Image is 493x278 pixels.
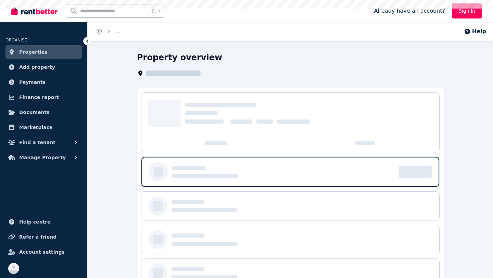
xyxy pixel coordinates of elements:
a: Payments [5,75,82,89]
a: Finance report [5,90,82,104]
nav: Breadcrumb [88,22,128,41]
span: k [158,8,161,14]
a: Properties [5,45,82,59]
span: Properties [19,48,48,56]
span: Account settings [19,248,65,256]
span: Documents [19,108,50,116]
span: ORGANISE [5,38,27,42]
a: Sign In [452,3,482,18]
span: Help centre [19,218,51,226]
span: Marketplace [19,123,52,131]
span: Manage Property [19,153,66,162]
span: Already have an account? [374,7,445,15]
span: ... [115,28,120,35]
a: Add property [5,60,82,74]
span: Find a tenant [19,138,55,147]
a: Marketplace [5,121,82,134]
a: Account settings [5,245,82,259]
span: Add property [19,63,55,71]
button: Help [464,27,486,36]
button: Find a tenant [5,136,82,149]
span: Refer a friend [19,233,56,241]
a: Documents [5,105,82,119]
h1: Property overview [137,52,222,63]
a: Help centre [5,215,82,229]
img: RentBetter [11,6,58,16]
a: Refer a friend [5,230,82,244]
span: Finance report [19,93,59,101]
span: Payments [19,78,46,86]
button: Manage Property [5,151,82,164]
